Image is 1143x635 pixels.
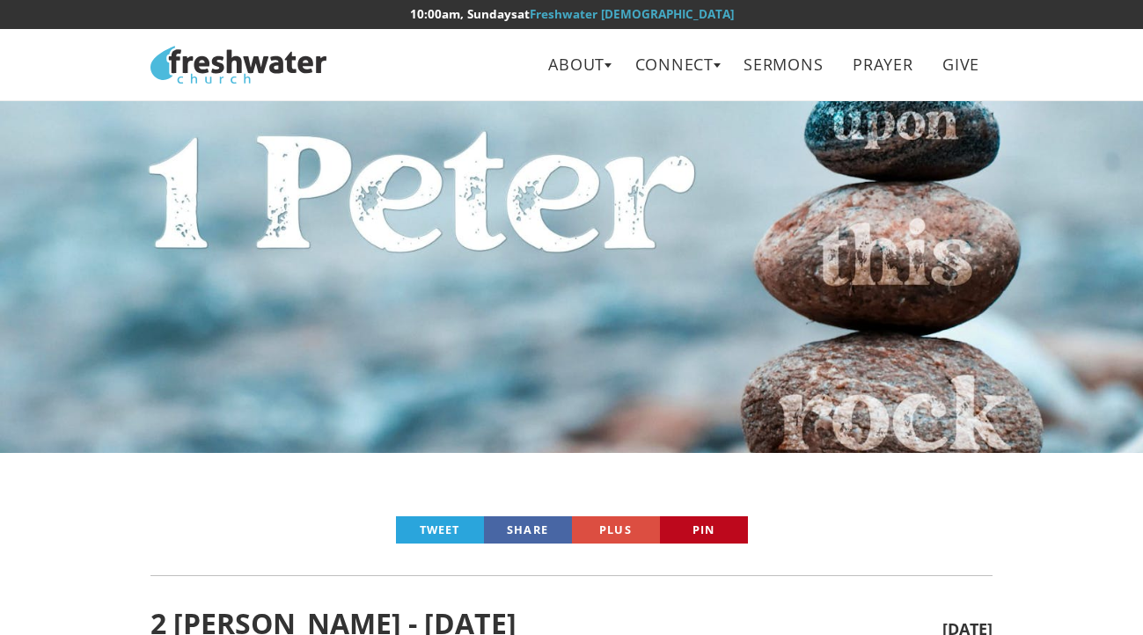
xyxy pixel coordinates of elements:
[150,8,992,21] h6: at
[930,45,993,84] a: Give
[660,516,748,544] a: Pin
[622,45,727,84] a: Connect
[840,45,926,84] a: Prayer
[396,516,484,544] a: Tweet
[572,516,660,544] a: Plus
[150,46,326,84] img: Freshwater Church
[410,6,517,22] time: 10:00am, Sundays
[731,45,836,84] a: Sermons
[530,6,734,22] a: Freshwater [DEMOGRAPHIC_DATA]
[536,45,618,84] a: About
[484,516,572,544] a: Share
